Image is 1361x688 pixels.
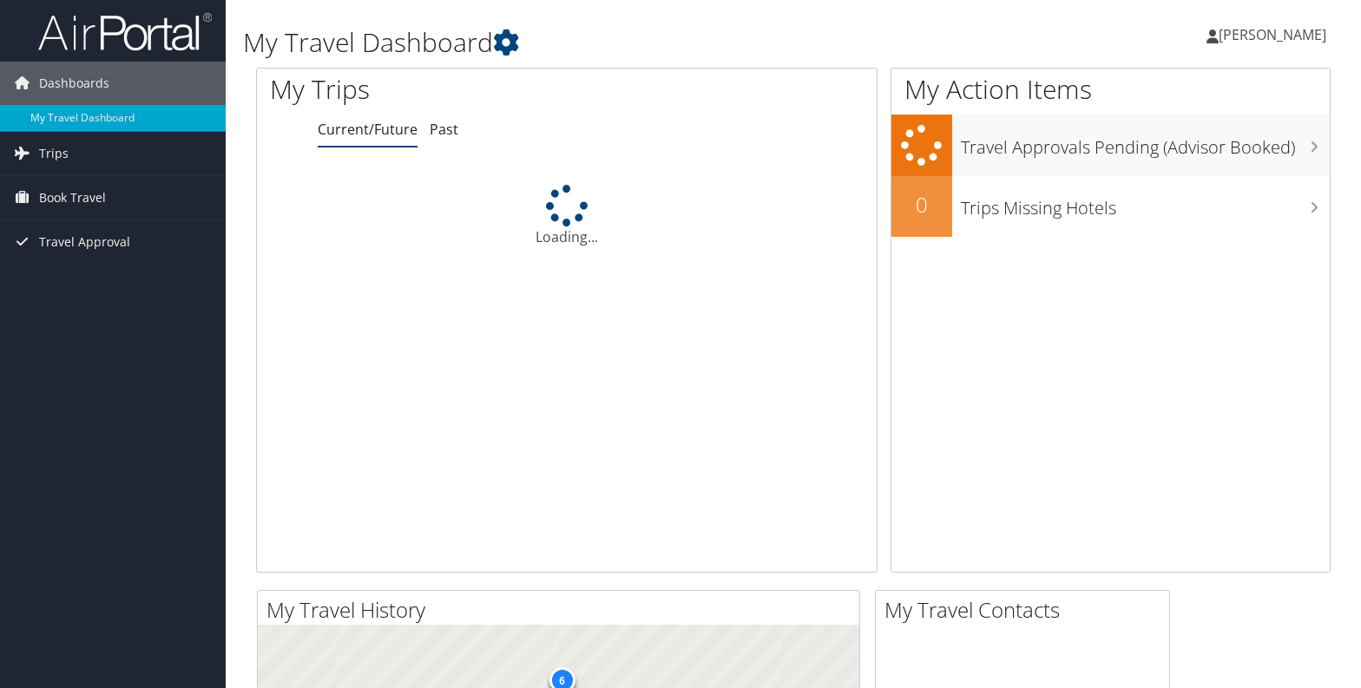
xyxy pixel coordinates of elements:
h1: My Travel Dashboard [243,24,976,61]
h1: My Trips [270,71,605,108]
h1: My Action Items [891,71,1330,108]
h2: My Travel History [266,595,859,625]
h3: Trips Missing Hotels [961,187,1330,220]
h2: My Travel Contacts [884,595,1169,625]
a: Travel Approvals Pending (Advisor Booked) [891,115,1330,176]
h2: 0 [891,190,952,220]
a: Current/Future [318,120,418,139]
span: Dashboards [39,62,109,105]
a: 0Trips Missing Hotels [891,176,1330,237]
span: Book Travel [39,176,106,220]
span: Trips [39,132,69,175]
a: [PERSON_NAME] [1206,9,1344,61]
a: Past [430,120,458,139]
h3: Travel Approvals Pending (Advisor Booked) [961,127,1330,160]
div: Loading... [257,185,877,247]
img: airportal-logo.png [38,11,212,52]
span: Travel Approval [39,220,130,264]
span: [PERSON_NAME] [1219,25,1326,44]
